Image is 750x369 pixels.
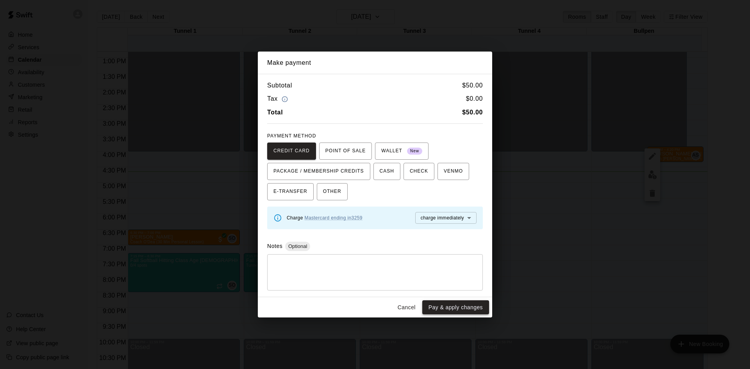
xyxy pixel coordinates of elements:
h6: Subtotal [267,80,292,91]
span: Charge [287,215,362,221]
span: New [407,146,422,157]
span: VENMO [444,165,463,178]
span: WALLET [381,145,422,157]
span: POINT OF SALE [325,145,366,157]
button: CREDIT CARD [267,143,316,160]
span: Optional [285,243,310,249]
span: PACKAGE / MEMBERSHIP CREDITS [273,165,364,178]
label: Notes [267,243,282,249]
span: charge immediately [421,215,464,221]
h6: $ 0.00 [466,94,483,104]
h6: $ 50.00 [462,80,483,91]
b: $ 50.00 [462,109,483,116]
span: OTHER [323,185,341,198]
span: CHECK [410,165,428,178]
button: OTHER [317,183,348,200]
span: CASH [380,165,394,178]
button: WALLET New [375,143,429,160]
h6: Tax [267,94,290,104]
span: E-TRANSFER [273,185,307,198]
button: CASH [373,163,400,180]
button: CHECK [404,163,434,180]
span: CREDIT CARD [273,145,310,157]
button: PACKAGE / MEMBERSHIP CREDITS [267,163,370,180]
span: PAYMENT METHOD [267,133,316,139]
button: VENMO [437,163,469,180]
b: Total [267,109,283,116]
h2: Make payment [258,52,492,74]
button: POINT OF SALE [319,143,372,160]
button: Pay & apply changes [422,300,489,315]
button: Cancel [394,300,419,315]
button: E-TRANSFER [267,183,314,200]
a: Mastercard ending in 3259 [305,215,362,221]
